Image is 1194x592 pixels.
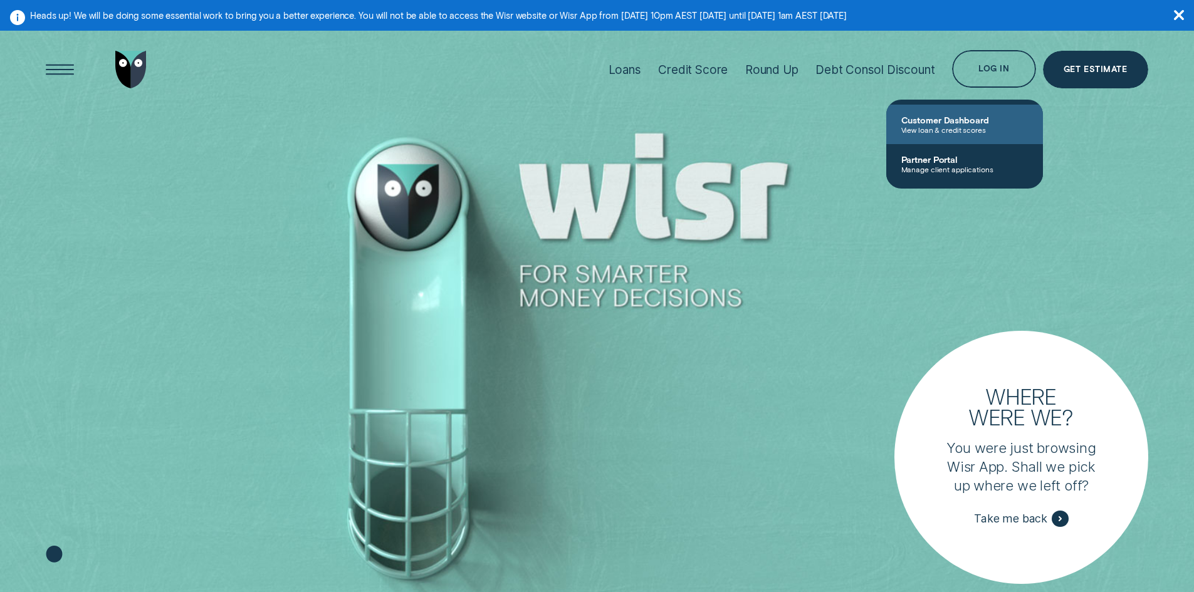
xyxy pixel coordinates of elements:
a: Round Up [745,28,799,111]
h3: Where were we? [960,386,1083,427]
a: Loans [609,28,641,111]
p: You were just browsing Wisr App. Shall we pick up where we left off? [938,439,1105,495]
span: Take me back [974,512,1047,526]
a: Where were we?You were just browsing Wisr App. Shall we pick up where we left off?Take me back [894,331,1148,584]
span: Partner Portal [901,154,1028,165]
span: Manage client applications [901,165,1028,174]
a: Go to home page [112,28,150,111]
div: Debt Consol Discount [815,63,935,77]
div: Round Up [745,63,799,77]
div: Credit Score [658,63,728,77]
a: Debt Consol Discount [815,28,935,111]
img: Wisr [115,51,147,88]
span: Customer Dashboard [901,115,1028,125]
button: Open Menu [41,51,79,88]
a: Get Estimate [1043,51,1148,88]
button: Log in [952,50,1035,88]
a: Credit Score [658,28,728,111]
a: Partner PortalManage client applications [886,144,1043,184]
a: Customer DashboardView loan & credit scores [886,105,1043,144]
span: View loan & credit scores [901,125,1028,134]
div: Loans [609,63,641,77]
